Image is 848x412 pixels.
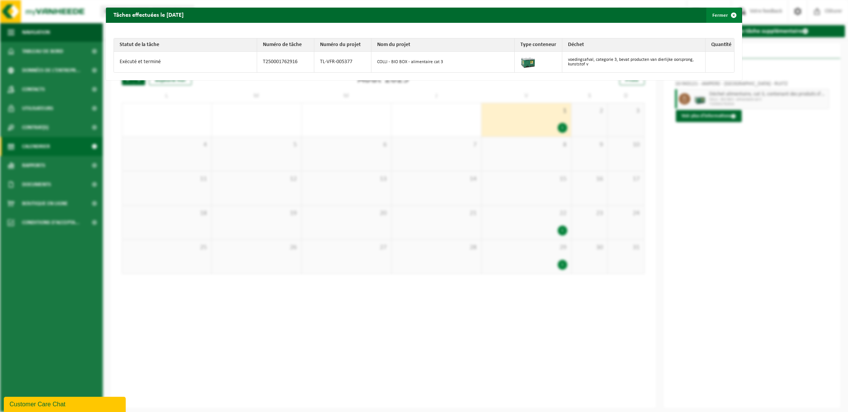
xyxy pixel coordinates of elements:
[515,38,562,52] th: Type conteneur
[257,52,314,72] td: T250001762916
[562,38,706,52] th: Déchet
[114,52,257,72] td: Exécuté et terminé
[4,395,127,412] iframe: chat widget
[371,38,515,52] th: Nom du projet
[314,38,371,52] th: Numéro du projet
[520,54,536,69] img: PB-LB-0680-HPE-GN-01
[314,52,371,72] td: TL-VFR-005377
[257,38,314,52] th: Numéro de tâche
[706,38,734,52] th: Quantité
[562,52,706,72] td: voedingsafval, categorie 3, bevat producten van dierlijke oorsprong, kunststof v
[371,52,515,72] td: COLLI - BIO BOX - alimentaire cat 3
[106,8,191,22] h2: Tâches effectuées le [DATE]
[114,38,257,52] th: Statut de la tâche
[706,8,741,23] button: Fermer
